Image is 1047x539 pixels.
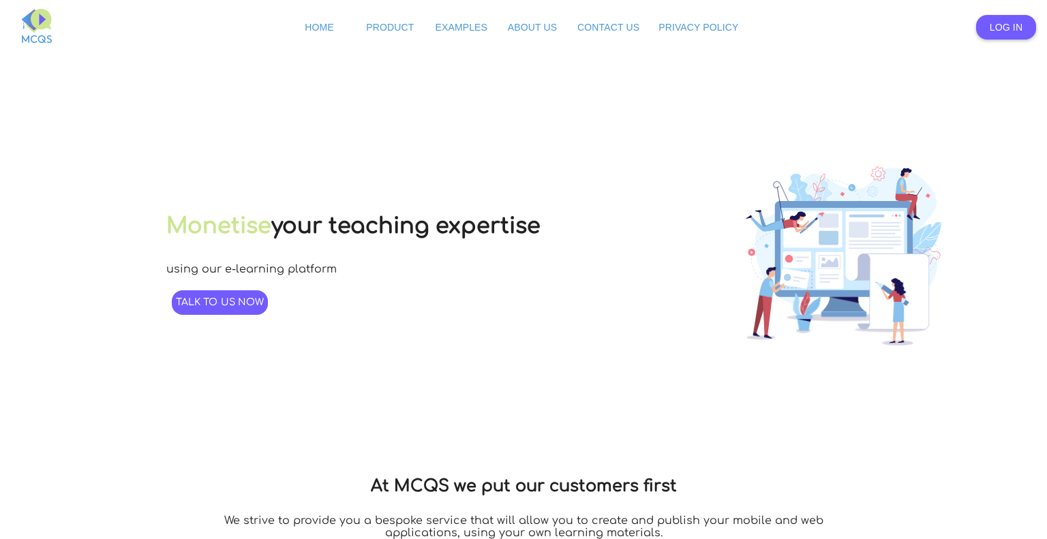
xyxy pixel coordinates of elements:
a: Home [289,15,349,40]
span: Privacy Policy [658,22,738,33]
a: Talk to us now [172,290,269,315]
p: using our e-learning platform [166,263,337,275]
span: About Us [508,22,557,33]
a: Examples [431,15,491,40]
span: Home [305,22,334,33]
h2: At MCQS we put our customers first [209,477,838,495]
a: Product [360,15,420,40]
span: Contact Us [577,22,639,33]
span: Examples [435,22,487,33]
a: Monetise [166,214,271,238]
a: Contact Us [573,15,643,40]
a: Privacy Policy [654,15,742,40]
span: Log In [990,22,1022,33]
img: MCQS-full.svg [22,9,52,43]
h1: your teaching expertise [166,214,541,238]
a: About Us [502,15,562,40]
span: Talk to us now [176,297,264,307]
span: Product [366,22,414,33]
a: Log In [976,15,1036,40]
